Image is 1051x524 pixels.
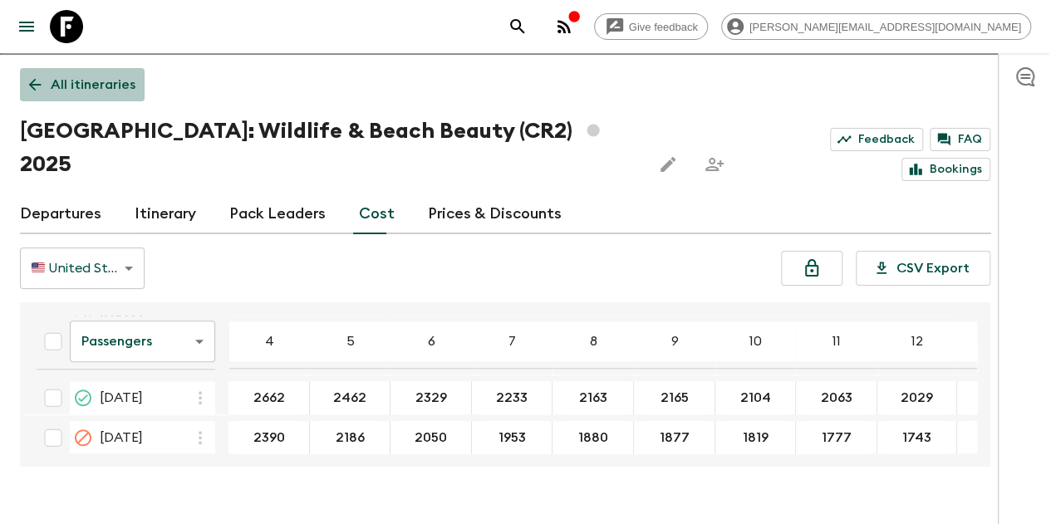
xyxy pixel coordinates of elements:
[740,21,1030,33] span: [PERSON_NAME][EMAIL_ADDRESS][DOMAIN_NAME]
[428,331,435,351] p: 6
[228,421,310,454] div: 07 Dec 2025; 4
[960,381,1034,414] button: 2000
[135,194,196,234] a: Itinerary
[472,381,553,414] div: 05 Dec 2025; 7
[476,381,548,414] button: 2233
[390,381,472,414] div: 05 Dec 2025; 6
[428,194,562,234] a: Prices & Discounts
[395,381,467,414] button: 2329
[73,388,93,408] svg: On Request
[715,421,796,454] div: 07 Dec 2025; 10
[830,128,923,151] a: Feedback
[70,318,215,365] div: Passengers
[479,421,546,454] button: 1953
[911,331,923,351] p: 12
[229,194,326,234] a: Pack Leaders
[37,325,70,358] div: Select all
[796,381,877,414] div: 05 Dec 2025; 11
[590,331,597,351] p: 8
[620,21,707,33] span: Give feedback
[558,421,628,454] button: 1880
[501,10,534,43] button: search adventures
[930,128,990,151] a: FAQ
[265,331,274,351] p: 4
[720,381,791,414] button: 2104
[634,381,715,414] div: 05 Dec 2025; 9
[316,421,385,454] button: 2186
[715,381,796,414] div: 05 Dec 2025; 10
[395,421,467,454] button: 2050
[723,421,788,454] button: 1819
[749,331,762,351] p: 10
[10,10,43,43] button: menu
[901,158,990,181] a: Bookings
[651,148,685,181] button: Edit this itinerary
[877,421,957,454] div: 07 Dec 2025; 12
[233,381,305,414] button: 2662
[559,381,627,414] button: 2163
[957,421,1038,454] div: 07 Dec 2025; 13
[640,421,710,454] button: 1877
[228,381,310,414] div: 05 Dec 2025; 4
[313,381,386,414] button: 2462
[346,331,355,351] p: 5
[100,388,143,408] span: [DATE]
[881,381,953,414] button: 2029
[594,13,708,40] a: Give feedback
[233,421,305,454] button: 2390
[100,428,143,448] span: [DATE]
[508,331,516,351] p: 7
[310,421,390,454] div: 07 Dec 2025; 5
[641,381,709,414] button: 2165
[20,115,638,181] h1: [GEOGRAPHIC_DATA]: Wildlife & Beach Beauty (CR2) 2025
[20,245,145,291] div: 🇺🇸 United States Dollar (USD)
[781,251,842,286] button: Unlock costs
[698,148,731,181] span: Share this itinerary
[310,381,390,414] div: 05 Dec 2025; 5
[671,331,679,351] p: 9
[796,421,877,454] div: 07 Dec 2025; 11
[877,381,957,414] div: 05 Dec 2025; 12
[390,421,472,454] div: 07 Dec 2025; 6
[472,421,553,454] div: 07 Dec 2025; 7
[832,331,841,351] p: 11
[553,421,634,454] div: 07 Dec 2025; 8
[20,194,101,234] a: Departures
[964,421,1031,454] button: 1714
[721,13,1031,40] div: [PERSON_NAME][EMAIL_ADDRESS][DOMAIN_NAME]
[957,381,1038,414] div: 05 Dec 2025; 13
[634,421,715,454] div: 07 Dec 2025; 9
[553,381,634,414] div: 05 Dec 2025; 8
[51,75,135,95] p: All itineraries
[856,251,990,286] button: CSV Export
[802,421,872,454] button: 1777
[359,194,395,234] a: Cost
[882,421,951,454] button: 1743
[73,428,93,448] svg: Cancelled
[801,381,872,414] button: 2063
[20,68,145,101] a: All itineraries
